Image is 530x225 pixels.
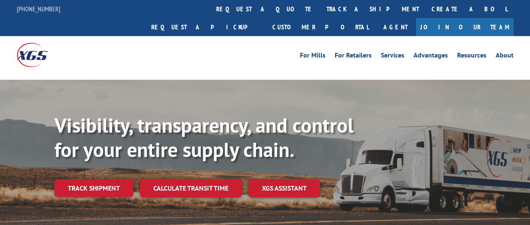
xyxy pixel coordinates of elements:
a: XGS ASSISTANT [248,179,320,197]
a: Customer Portal [266,18,375,36]
a: Agent [375,18,416,36]
a: For Retailers [335,52,372,61]
a: [PHONE_NUMBER] [17,5,60,13]
a: Request a pickup [145,18,266,36]
b: Visibility, transparency, and control for your entire supply chain. [54,112,354,162]
a: Track shipment [54,179,133,197]
a: Join Our Team [416,18,514,36]
a: Services [381,52,404,61]
a: Calculate transit time [140,179,242,197]
a: Resources [457,52,486,61]
a: Advantages [414,52,448,61]
a: About [496,52,514,61]
a: For Mills [300,52,326,61]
